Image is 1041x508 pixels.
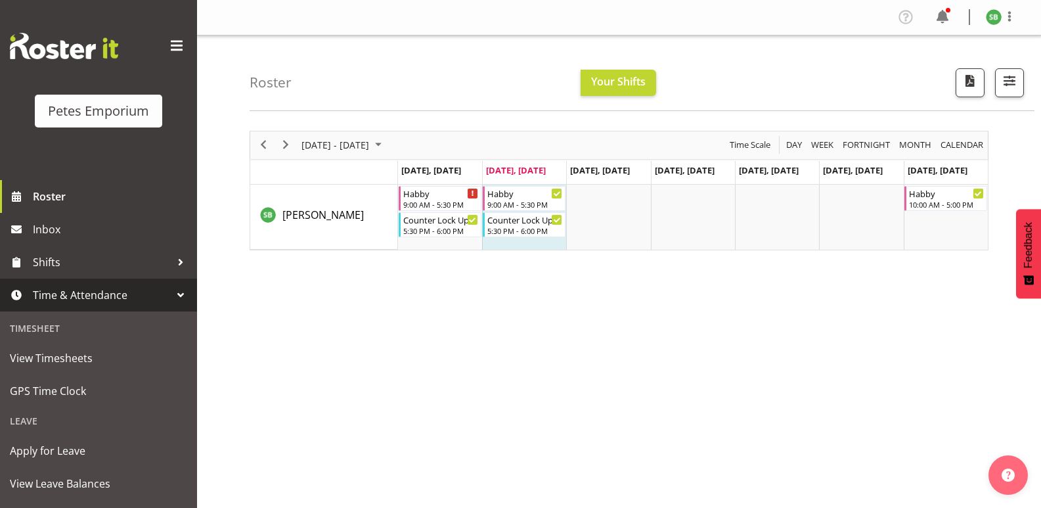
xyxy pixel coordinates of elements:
[785,137,803,153] span: Day
[909,199,984,210] div: 10:00 AM - 5:00 PM
[1002,469,1015,482] img: help-xxl-2.png
[809,137,836,153] button: Timeline Week
[728,137,773,153] button: Time Scale
[399,212,481,237] div: Stephanie Burdan"s event - Counter Lock Up Begin From Monday, August 25, 2025 at 5:30:00 PM GMT+1...
[898,137,933,153] span: Month
[10,381,187,401] span: GPS Time Clock
[10,348,187,368] span: View Timesheets
[33,252,171,272] span: Shifts
[483,186,565,211] div: Stephanie Burdan"s event - Habby Begin From Tuesday, August 26, 2025 at 9:00:00 AM GMT+12:00 Ends...
[300,137,370,153] span: [DATE] - [DATE]
[728,137,772,153] span: Time Scale
[297,131,389,159] div: August 25 - 31, 2025
[486,164,546,176] span: [DATE], [DATE]
[655,164,715,176] span: [DATE], [DATE]
[299,137,388,153] button: August 2025
[581,70,656,96] button: Your Shifts
[986,9,1002,25] img: stephanie-burden9828.jpg
[841,137,891,153] span: Fortnight
[995,68,1024,97] button: Filter Shifts
[33,219,190,239] span: Inbox
[250,131,988,250] div: Timeline Week of August 26, 2025
[10,474,187,494] span: View Leave Balances
[277,137,295,153] button: Next
[282,208,364,222] span: [PERSON_NAME]
[3,434,194,467] a: Apply for Leave
[956,68,985,97] button: Download a PDF of the roster according to the set date range.
[3,407,194,434] div: Leave
[591,74,646,89] span: Your Shifts
[33,187,190,206] span: Roster
[48,101,149,121] div: Petes Emporium
[3,315,194,342] div: Timesheet
[282,207,364,223] a: [PERSON_NAME]
[275,131,297,159] div: next period
[403,199,478,210] div: 9:00 AM - 5:30 PM
[483,212,565,237] div: Stephanie Burdan"s event - Counter Lock Up Begin From Tuesday, August 26, 2025 at 5:30:00 PM GMT+...
[10,33,118,59] img: Rosterit website logo
[487,199,562,210] div: 9:00 AM - 5:30 PM
[841,137,893,153] button: Fortnight
[908,164,967,176] span: [DATE], [DATE]
[904,186,987,211] div: Stephanie Burdan"s event - Habby Begin From Sunday, August 31, 2025 at 10:00:00 AM GMT+12:00 Ends...
[784,137,805,153] button: Timeline Day
[401,164,461,176] span: [DATE], [DATE]
[3,467,194,500] a: View Leave Balances
[399,186,481,211] div: Stephanie Burdan"s event - Habby Begin From Monday, August 25, 2025 at 9:00:00 AM GMT+12:00 Ends ...
[250,185,398,250] td: Stephanie Burdan resource
[810,137,835,153] span: Week
[1023,222,1034,268] span: Feedback
[939,137,985,153] span: calendar
[570,164,630,176] span: [DATE], [DATE]
[252,131,275,159] div: previous period
[823,164,883,176] span: [DATE], [DATE]
[250,75,292,90] h4: Roster
[487,225,562,236] div: 5:30 PM - 6:00 PM
[3,342,194,375] a: View Timesheets
[487,213,562,226] div: Counter Lock Up
[487,187,562,200] div: Habby
[403,213,478,226] div: Counter Lock Up
[398,185,988,250] table: Timeline Week of August 26, 2025
[403,187,478,200] div: Habby
[403,225,478,236] div: 5:30 PM - 6:00 PM
[3,375,194,407] a: GPS Time Clock
[739,164,799,176] span: [DATE], [DATE]
[897,137,934,153] button: Timeline Month
[255,137,273,153] button: Previous
[1016,209,1041,298] button: Feedback - Show survey
[909,187,984,200] div: Habby
[33,285,171,305] span: Time & Attendance
[10,441,187,461] span: Apply for Leave
[939,137,986,153] button: Month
